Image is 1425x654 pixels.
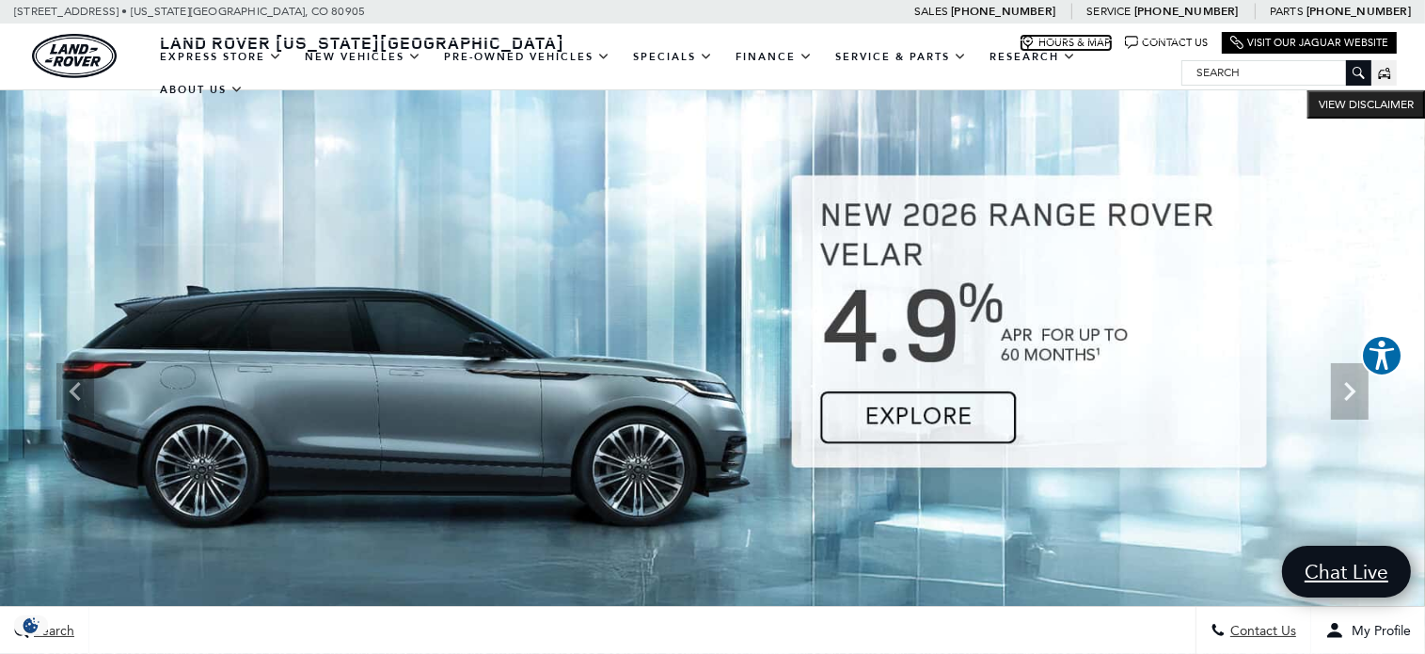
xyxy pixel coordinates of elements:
[1270,5,1304,18] span: Parts
[1182,61,1370,84] input: Search
[149,40,1181,106] nav: Main Navigation
[1307,90,1425,119] button: VIEW DISCLAIMER
[1230,36,1388,50] a: Visit Our Jaguar Website
[724,40,824,73] a: Finance
[1344,623,1411,639] span: My Profile
[1311,607,1425,654] button: Open user profile menu
[1361,335,1402,376] button: Explore your accessibility options
[149,31,576,54] a: Land Rover [US_STATE][GEOGRAPHIC_DATA]
[1086,5,1131,18] span: Service
[824,40,978,73] a: Service & Parts
[293,40,433,73] a: New Vehicles
[32,34,117,78] img: Land Rover
[9,615,53,635] img: Opt-Out Icon
[9,615,53,635] section: Click to Open Cookie Consent Modal
[1125,36,1208,50] a: Contact Us
[978,40,1087,73] a: Research
[1319,97,1414,112] span: VIEW DISCLAIMER
[14,5,365,18] a: [STREET_ADDRESS] • [US_STATE][GEOGRAPHIC_DATA], CO 80905
[1226,623,1296,639] span: Contact Us
[56,363,94,420] div: Previous
[1021,36,1111,50] a: Hours & Map
[914,5,948,18] span: Sales
[1361,335,1402,380] aside: Accessibility Help Desk
[149,40,293,73] a: EXPRESS STORE
[1306,4,1411,19] a: [PHONE_NUMBER]
[1282,546,1411,598] a: Chat Live
[433,40,622,73] a: Pre-Owned Vehicles
[149,73,255,106] a: About Us
[951,4,1055,19] a: [PHONE_NUMBER]
[622,40,724,73] a: Specials
[1295,559,1398,584] span: Chat Live
[160,31,564,54] span: Land Rover [US_STATE][GEOGRAPHIC_DATA]
[1331,363,1369,420] div: Next
[32,34,117,78] a: land-rover
[1134,4,1239,19] a: [PHONE_NUMBER]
